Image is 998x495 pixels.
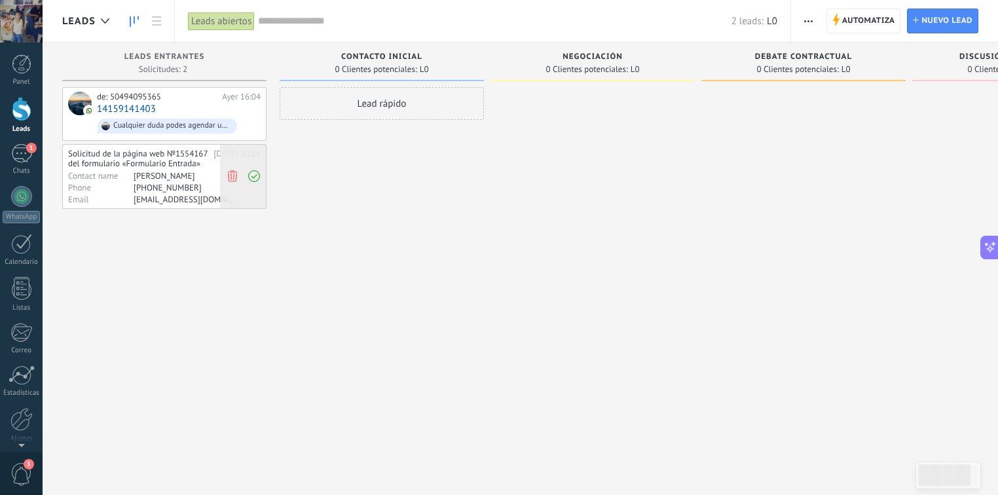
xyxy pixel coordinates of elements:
span: L0 [767,15,777,27]
span: Automatiza [842,9,895,33]
span: Solicitudes: 2 [139,65,187,73]
a: Leads [123,9,145,34]
div: de: 50494095365 [97,92,217,102]
div: Estadísticas [3,389,41,397]
a: Lista [145,9,168,34]
span: Debate contractual [755,52,852,62]
div: Correo [3,346,41,355]
div: Listas [3,304,41,312]
span: Contacto inicial [341,52,422,62]
div: Cualquier duda podes agendar una demostración para verlo más detalladamente, te dejo el enlace: [... [113,121,231,130]
span: 2 leads: [731,15,764,27]
div: Chats [3,167,41,175]
span: 0 Clientes potenciales: [335,65,416,73]
div: 14159141403 [68,92,92,115]
span: 1 [26,143,37,153]
div: Calendario [3,258,41,266]
div: Solicitud de la página web №1554167 del formulario «Formulario Entrada» [68,149,209,169]
div: Negociación [497,52,688,64]
span: 0 Clientes potenciales: [545,65,627,73]
div: Leads Entrantes [69,52,260,64]
div: Panel [3,78,41,86]
span: 0 Clientes potenciales: [756,65,838,73]
span: Leads [62,15,96,27]
a: Nuevo lead [907,9,978,33]
div: Contact name [68,170,134,181]
div: Moisés [134,170,235,181]
div: Contacto inicial [286,52,477,64]
div: Phone [68,182,134,192]
div: Email [68,194,134,204]
button: Más [799,9,818,33]
div: m.arteagalegal@gmail.com [134,194,235,204]
div: +50499045685 [134,182,235,192]
div: [DATE] 20:14 [213,149,261,169]
div: WhatsApp [3,211,40,223]
a: 14159141403 [97,103,156,115]
span: L0 [631,65,640,73]
a: Automatiza [826,9,901,33]
span: Negociación [563,52,623,62]
span: 3 [24,459,34,469]
span: L0 [420,65,429,73]
div: Leads [3,125,41,134]
div: Debate contractual [708,52,899,64]
span: L0 [841,65,851,73]
span: Leads Entrantes [124,52,205,62]
img: com.amocrm.amocrmwa.svg [84,106,94,115]
div: Ayer 16:04 [222,92,261,102]
div: Leads abiertos [188,12,255,31]
span: Nuevo lead [921,9,972,33]
div: Lead rápido [280,87,484,120]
